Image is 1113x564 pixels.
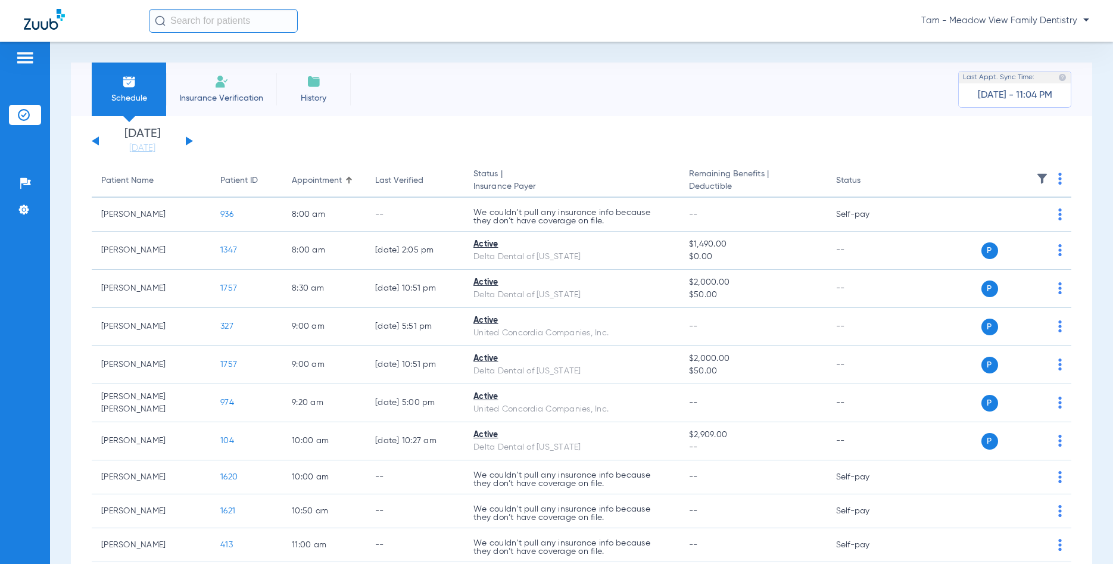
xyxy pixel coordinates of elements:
img: last sync help info [1058,73,1067,82]
span: -- [689,210,698,219]
td: [DATE] 10:51 PM [366,270,464,308]
td: [DATE] 10:51 PM [366,346,464,384]
div: Active [473,353,670,365]
img: group-dot-blue.svg [1058,435,1062,447]
span: Deductible [689,180,817,193]
div: United Concordia Companies, Inc. [473,403,670,416]
span: -- [689,507,698,515]
img: group-dot-blue.svg [1058,320,1062,332]
span: 1757 [220,284,237,292]
td: [PERSON_NAME] [92,494,211,528]
div: Delta Dental of [US_STATE] [473,289,670,301]
img: group-dot-blue.svg [1058,397,1062,409]
span: $50.00 [689,289,817,301]
p: We couldn’t pull any insurance info because they don’t have coverage on file. [473,539,670,556]
span: P [981,433,998,450]
td: 8:00 AM [282,232,366,270]
span: $50.00 [689,365,817,378]
div: United Concordia Companies, Inc. [473,327,670,339]
img: Manual Insurance Verification [214,74,229,89]
td: 11:00 AM [282,528,366,562]
td: -- [366,198,464,232]
span: -- [689,541,698,549]
img: group-dot-blue.svg [1058,471,1062,483]
td: 9:20 AM [282,384,366,422]
td: -- [827,232,907,270]
div: Appointment [292,175,342,187]
td: [DATE] 10:27 AM [366,422,464,460]
th: Status [827,164,907,198]
td: [DATE] 2:05 PM [366,232,464,270]
iframe: Chat Widget [1053,507,1113,564]
li: [DATE] [107,128,178,154]
span: P [981,242,998,259]
td: [PERSON_NAME] [92,346,211,384]
td: [PERSON_NAME] [PERSON_NAME] [92,384,211,422]
p: We couldn’t pull any insurance info because they don’t have coverage on file. [473,505,670,522]
span: 936 [220,210,233,219]
span: $2,909.00 [689,429,817,441]
img: group-dot-blue.svg [1058,359,1062,370]
div: Active [473,429,670,441]
div: Last Verified [375,175,423,187]
div: Patient Name [101,175,201,187]
span: $2,000.00 [689,353,817,365]
td: [PERSON_NAME] [92,198,211,232]
span: $0.00 [689,251,817,263]
span: $1,490.00 [689,238,817,251]
td: Self-pay [827,494,907,528]
span: Insurance Payer [473,180,670,193]
span: 974 [220,398,234,407]
img: filter.svg [1036,173,1048,185]
img: group-dot-blue.svg [1058,208,1062,220]
td: -- [827,308,907,346]
td: [PERSON_NAME] [92,270,211,308]
img: group-dot-blue.svg [1058,282,1062,294]
td: [PERSON_NAME] [92,528,211,562]
td: -- [366,460,464,494]
td: 9:00 AM [282,308,366,346]
td: 10:00 AM [282,460,366,494]
p: We couldn’t pull any insurance info because they don’t have coverage on file. [473,471,670,488]
span: P [981,395,998,412]
div: Appointment [292,175,356,187]
td: -- [827,422,907,460]
span: History [285,92,342,104]
span: 1757 [220,360,237,369]
img: group-dot-blue.svg [1058,505,1062,517]
td: 9:00 AM [282,346,366,384]
td: -- [366,494,464,528]
td: 10:00 AM [282,422,366,460]
td: Self-pay [827,460,907,494]
img: Zuub Logo [24,9,65,30]
span: Last Appt. Sync Time: [963,71,1034,83]
div: Active [473,276,670,289]
td: Self-pay [827,528,907,562]
span: 327 [220,322,233,331]
span: 1347 [220,246,237,254]
input: Search for patients [149,9,298,33]
div: Delta Dental of [US_STATE] [473,251,670,263]
div: Delta Dental of [US_STATE] [473,441,670,454]
div: Active [473,391,670,403]
td: [PERSON_NAME] [92,308,211,346]
p: We couldn’t pull any insurance info because they don’t have coverage on file. [473,208,670,225]
span: -- [689,322,698,331]
span: [DATE] - 11:04 PM [978,89,1052,101]
a: [DATE] [107,142,178,154]
td: -- [827,346,907,384]
td: [PERSON_NAME] [92,232,211,270]
td: Self-pay [827,198,907,232]
img: Search Icon [155,15,166,26]
img: hamburger-icon [15,51,35,65]
span: $2,000.00 [689,276,817,289]
td: [PERSON_NAME] [92,460,211,494]
td: -- [827,270,907,308]
span: 1620 [220,473,238,481]
span: P [981,357,998,373]
th: Status | [464,164,679,198]
span: Tam - Meadow View Family Dentistry [921,15,1089,27]
td: 10:50 AM [282,494,366,528]
div: Patient ID [220,175,258,187]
